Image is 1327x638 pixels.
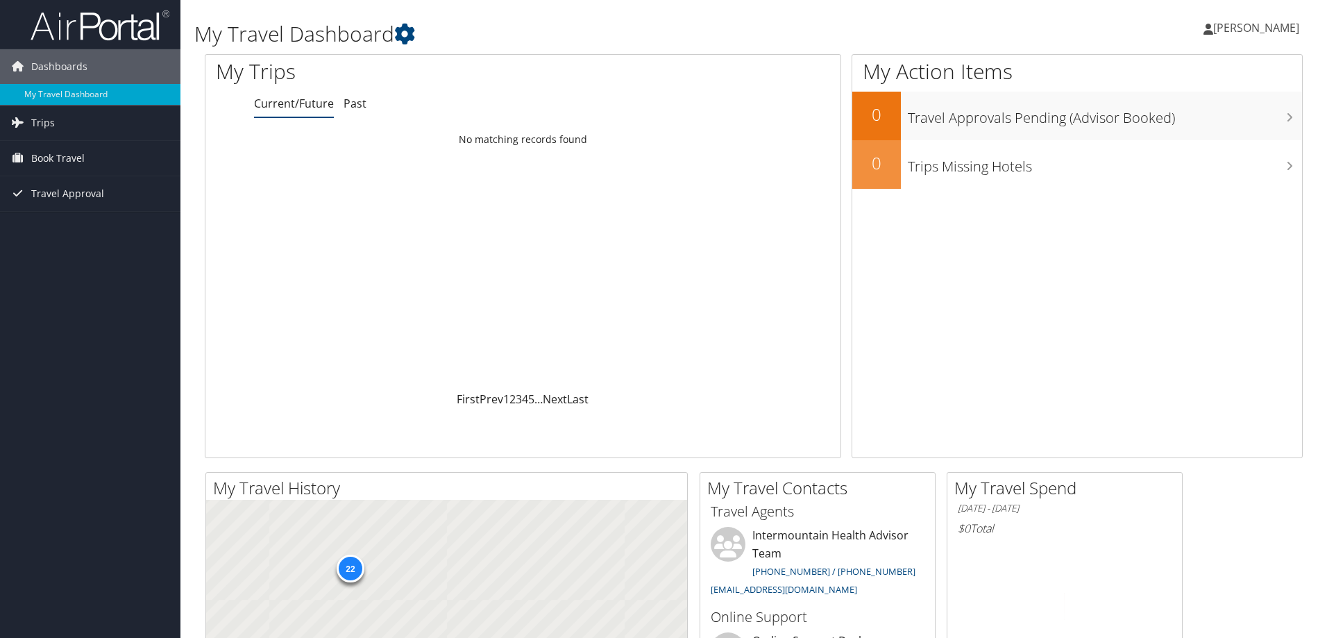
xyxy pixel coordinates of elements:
[958,521,1172,536] h6: Total
[752,565,915,578] a: [PHONE_NUMBER] / [PHONE_NUMBER]
[457,392,480,407] a: First
[704,527,931,601] li: Intermountain Health Advisor Team
[567,392,589,407] a: Last
[707,476,935,500] h2: My Travel Contacts
[31,141,85,176] span: Book Travel
[216,57,566,86] h1: My Trips
[711,607,924,627] h3: Online Support
[958,521,970,536] span: $0
[1213,20,1299,35] span: [PERSON_NAME]
[509,392,516,407] a: 2
[543,392,567,407] a: Next
[852,103,901,126] h2: 0
[344,96,366,111] a: Past
[194,19,940,49] h1: My Travel Dashboard
[908,101,1302,128] h3: Travel Approvals Pending (Advisor Booked)
[852,92,1302,140] a: 0Travel Approvals Pending (Advisor Booked)
[480,392,503,407] a: Prev
[31,176,104,211] span: Travel Approval
[852,151,901,175] h2: 0
[254,96,334,111] a: Current/Future
[852,140,1302,189] a: 0Trips Missing Hotels
[852,57,1302,86] h1: My Action Items
[954,476,1182,500] h2: My Travel Spend
[213,476,687,500] h2: My Travel History
[711,583,857,596] a: [EMAIL_ADDRESS][DOMAIN_NAME]
[1203,7,1313,49] a: [PERSON_NAME]
[31,49,87,84] span: Dashboards
[534,392,543,407] span: …
[31,106,55,140] span: Trips
[205,127,840,152] td: No matching records found
[337,555,364,582] div: 22
[711,502,924,521] h3: Travel Agents
[908,150,1302,176] h3: Trips Missing Hotels
[528,392,534,407] a: 5
[516,392,522,407] a: 3
[958,502,1172,515] h6: [DATE] - [DATE]
[522,392,528,407] a: 4
[31,9,169,42] img: airportal-logo.png
[503,392,509,407] a: 1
